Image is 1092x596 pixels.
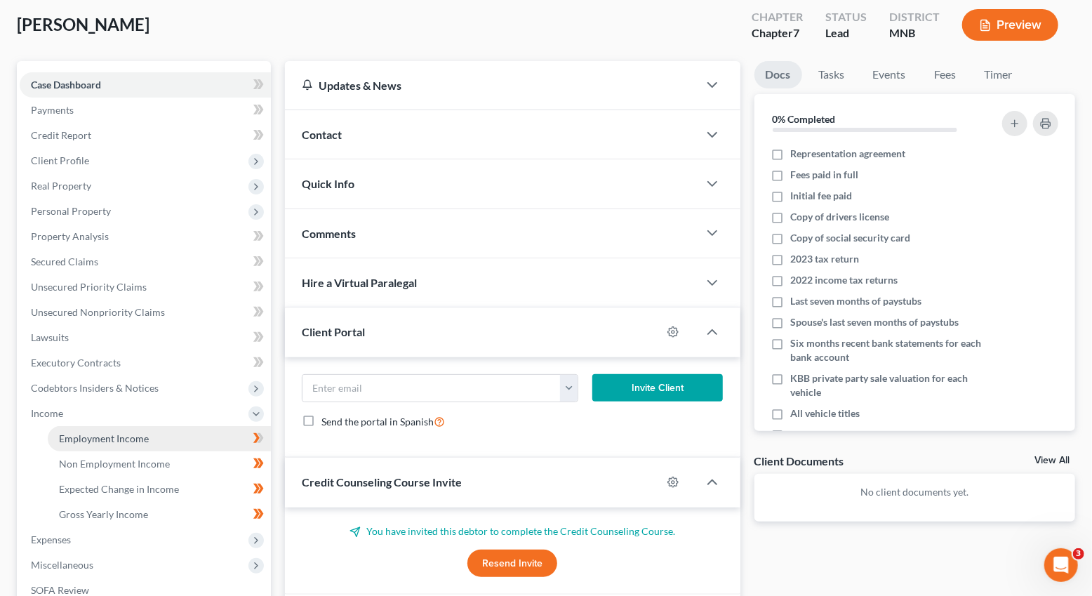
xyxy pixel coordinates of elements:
[825,9,867,25] div: Status
[31,205,111,217] span: Personal Property
[31,154,89,166] span: Client Profile
[889,25,940,41] div: MNB
[20,72,271,98] a: Case Dashboard
[592,374,724,402] button: Invite Client
[59,508,148,520] span: Gross Yearly Income
[31,230,109,242] span: Property Analysis
[20,274,271,300] a: Unsecured Priority Claims
[808,61,856,88] a: Tasks
[20,224,271,249] a: Property Analysis
[31,357,121,369] span: Executory Contracts
[825,25,867,41] div: Lead
[20,325,271,350] a: Lawsuits
[752,9,803,25] div: Chapter
[973,61,1024,88] a: Timer
[59,483,179,495] span: Expected Change in Income
[923,61,968,88] a: Fees
[20,98,271,123] a: Payments
[31,382,159,394] span: Codebtors Insiders & Notices
[302,524,724,538] p: You have invited this debtor to complete the Credit Counseling Course.
[20,350,271,376] a: Executory Contracts
[59,432,149,444] span: Employment Income
[321,416,434,428] span: Send the portal in Spanish
[31,256,98,267] span: Secured Claims
[791,273,898,287] span: 2022 income tax returns
[20,249,271,274] a: Secured Claims
[791,406,860,420] span: All vehicle titles
[754,61,802,88] a: Docs
[862,61,917,88] a: Events
[31,281,147,293] span: Unsecured Priority Claims
[791,147,906,161] span: Representation agreement
[791,168,859,182] span: Fees paid in full
[20,123,271,148] a: Credit Report
[48,477,271,502] a: Expected Change in Income
[48,502,271,527] a: Gross Yearly Income
[791,231,911,245] span: Copy of social security card
[31,180,91,192] span: Real Property
[791,294,922,308] span: Last seven months of paystubs
[31,104,74,116] span: Payments
[791,210,890,224] span: Copy of drivers license
[31,559,93,571] span: Miscellaneous
[31,407,63,419] span: Income
[302,177,354,190] span: Quick Info
[1044,548,1078,582] iframe: Intercom live chat
[791,315,959,329] span: Spouse's last seven months of paystubs
[1073,548,1084,559] span: 3
[31,584,89,596] span: SOFA Review
[302,78,681,93] div: Updates & News
[31,534,71,545] span: Expenses
[791,252,860,266] span: 2023 tax return
[31,129,91,141] span: Credit Report
[302,227,356,240] span: Comments
[467,550,557,578] button: Resend Invite
[302,276,417,289] span: Hire a Virtual Paralegal
[889,9,940,25] div: District
[766,485,1065,499] p: No client documents yet.
[31,306,165,318] span: Unsecured Nonpriority Claims
[752,25,803,41] div: Chapter
[302,375,561,402] input: Enter email
[1034,456,1070,465] a: View All
[20,300,271,325] a: Unsecured Nonpriority Claims
[791,336,983,364] span: Six months recent bank statements for each bank account
[302,128,342,141] span: Contact
[302,475,462,489] span: Credit Counseling Course Invite
[31,331,69,343] span: Lawsuits
[48,426,271,451] a: Employment Income
[48,451,271,477] a: Non Employment Income
[59,458,170,470] span: Non Employment Income
[791,428,981,442] span: Balance statements for retirement accounts
[962,9,1058,41] button: Preview
[773,113,836,125] strong: 0% Completed
[754,453,844,468] div: Client Documents
[31,79,101,91] span: Case Dashboard
[791,189,853,203] span: Initial fee paid
[793,26,799,39] span: 7
[17,14,149,34] span: [PERSON_NAME]
[791,371,983,399] span: KBB private party sale valuation for each vehicle
[302,325,365,338] span: Client Portal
